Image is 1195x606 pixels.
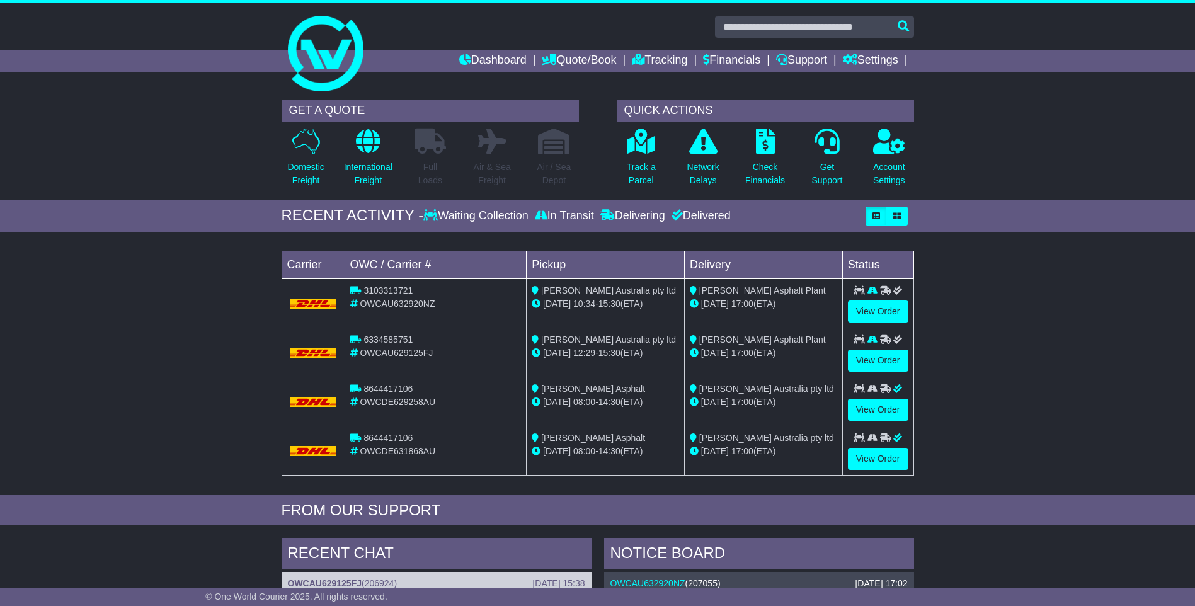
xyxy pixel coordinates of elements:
[363,384,413,394] span: 8644417106
[290,348,337,358] img: DHL.png
[532,209,597,223] div: In Transit
[848,350,908,372] a: View Order
[690,396,837,409] div: (ETA)
[597,209,668,223] div: Delivering
[282,538,592,572] div: RECENT CHAT
[687,161,719,187] p: Network Delays
[848,300,908,323] a: View Order
[776,50,827,72] a: Support
[205,592,387,602] span: © One World Courier 2025. All rights reserved.
[690,297,837,311] div: (ETA)
[360,397,435,407] span: OWCDE629258AU
[811,128,843,194] a: GetSupport
[701,446,729,456] span: [DATE]
[626,128,656,194] a: Track aParcel
[282,100,579,122] div: GET A QUOTE
[848,399,908,421] a: View Order
[701,397,729,407] span: [DATE]
[701,348,729,358] span: [DATE]
[363,433,413,443] span: 8644417106
[690,346,837,360] div: (ETA)
[343,128,393,194] a: InternationalFreight
[573,299,595,309] span: 10:34
[745,128,786,194] a: CheckFinancials
[668,209,731,223] div: Delivered
[290,446,337,456] img: DHL.png
[360,446,435,456] span: OWCDE631868AU
[745,161,785,187] p: Check Financials
[598,348,620,358] span: 15:30
[573,446,595,456] span: 08:00
[598,299,620,309] span: 15:30
[811,161,842,187] p: Get Support
[848,448,908,470] a: View Order
[532,297,679,311] div: - (ETA)
[684,251,842,278] td: Delivery
[686,128,719,194] a: NetworkDelays
[731,348,753,358] span: 17:00
[282,207,424,225] div: RECENT ACTIVITY -
[541,285,676,295] span: [PERSON_NAME] Australia pty ltd
[703,50,760,72] a: Financials
[598,397,620,407] span: 14:30
[610,578,908,589] div: ( )
[731,397,753,407] span: 17:00
[855,578,907,589] div: [DATE] 17:02
[344,161,392,187] p: International Freight
[363,285,413,295] span: 3103313721
[532,346,679,360] div: - (ETA)
[699,384,834,394] span: [PERSON_NAME] Australia pty ltd
[573,348,595,358] span: 12:29
[532,445,679,458] div: - (ETA)
[543,299,571,309] span: [DATE]
[842,251,913,278] td: Status
[282,501,914,520] div: FROM OUR SUPPORT
[690,445,837,458] div: (ETA)
[543,348,571,358] span: [DATE]
[415,161,446,187] p: Full Loads
[598,446,620,456] span: 14:30
[617,100,914,122] div: QUICK ACTIONS
[541,334,676,345] span: [PERSON_NAME] Australia pty ltd
[541,384,645,394] span: [PERSON_NAME] Asphalt
[543,397,571,407] span: [DATE]
[527,251,685,278] td: Pickup
[632,50,687,72] a: Tracking
[537,161,571,187] p: Air / Sea Depot
[287,128,324,194] a: DomesticFreight
[701,299,729,309] span: [DATE]
[360,348,433,358] span: OWCAU629125FJ
[365,578,394,588] span: 206924
[532,396,679,409] div: - (ETA)
[423,209,531,223] div: Waiting Collection
[287,161,324,187] p: Domestic Freight
[731,446,753,456] span: 17:00
[541,433,645,443] span: [PERSON_NAME] Asphalt
[282,251,345,278] td: Carrier
[532,578,585,589] div: [DATE] 15:38
[360,299,435,309] span: OWCAU632920NZ
[843,50,898,72] a: Settings
[573,397,595,407] span: 08:00
[542,50,616,72] a: Quote/Book
[288,578,585,589] div: ( )
[290,397,337,407] img: DHL.png
[731,299,753,309] span: 17:00
[872,128,906,194] a: AccountSettings
[610,578,685,588] a: OWCAU632920NZ
[627,161,656,187] p: Track a Parcel
[699,334,826,345] span: [PERSON_NAME] Asphalt Plant
[604,538,914,572] div: NOTICE BOARD
[459,50,527,72] a: Dashboard
[699,433,834,443] span: [PERSON_NAME] Australia pty ltd
[873,161,905,187] p: Account Settings
[363,334,413,345] span: 6334585751
[688,578,718,588] span: 207055
[543,446,571,456] span: [DATE]
[290,299,337,309] img: DHL.png
[474,161,511,187] p: Air & Sea Freight
[699,285,826,295] span: [PERSON_NAME] Asphalt Plant
[288,578,362,588] a: OWCAU629125FJ
[345,251,527,278] td: OWC / Carrier #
